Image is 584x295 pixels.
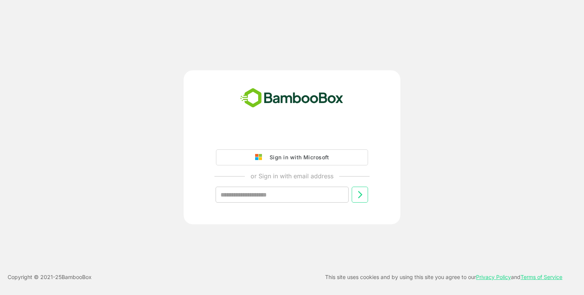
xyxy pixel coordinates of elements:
[325,273,562,282] p: This site uses cookies and by using this site you agree to our and
[236,86,348,111] img: bamboobox
[255,154,266,161] img: google
[8,273,92,282] p: Copyright © 2021- 25 BambooBox
[251,171,333,181] p: or Sign in with email address
[212,128,372,145] iframe: Sign in with Google Button
[266,152,329,162] div: Sign in with Microsoft
[216,149,368,165] button: Sign in with Microsoft
[521,274,562,280] a: Terms of Service
[476,274,511,280] a: Privacy Policy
